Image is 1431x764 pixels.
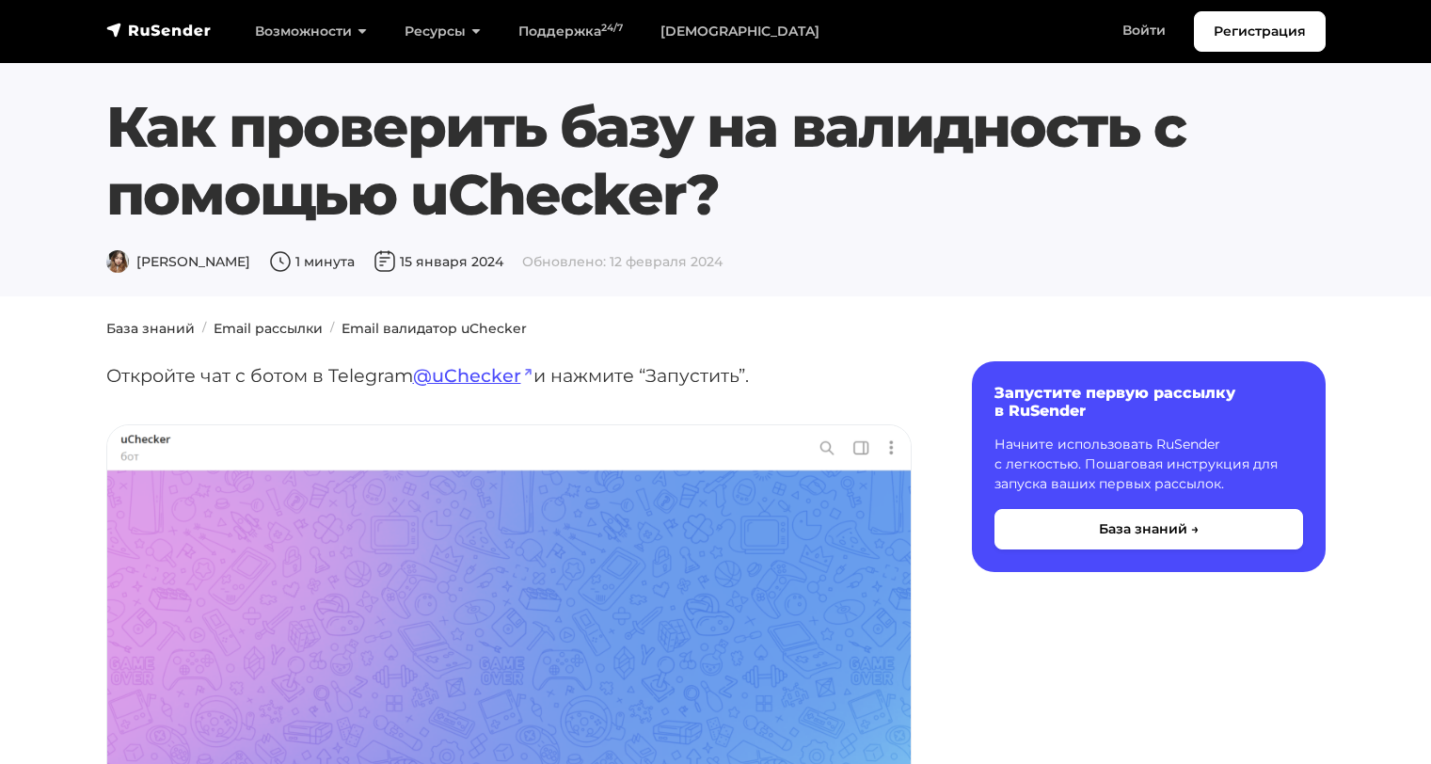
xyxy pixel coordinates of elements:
[374,253,503,270] span: 15 января 2024
[1194,11,1326,52] a: Регистрация
[236,12,386,51] a: Возможности
[994,435,1303,494] p: Начните использовать RuSender с легкостью. Пошаговая инструкция для запуска ваших первых рассылок.
[95,319,1337,339] nav: breadcrumb
[994,509,1303,549] button: База знаний →
[106,21,212,40] img: RuSender
[214,320,323,337] a: Email рассылки
[269,250,292,273] img: Время чтения
[106,320,195,337] a: База знаний
[522,253,723,270] span: Обновлено: 12 февраля 2024
[601,22,623,34] sup: 24/7
[994,384,1303,420] h6: Запустите первую рассылку в RuSender
[386,12,500,51] a: Ресурсы
[374,250,396,273] img: Дата публикации
[1104,11,1185,50] a: Войти
[500,12,642,51] a: Поддержка24/7
[413,364,533,387] a: @uChecker
[106,93,1326,229] h1: Как проверить базу на валидность с помощью uChecker?
[106,361,912,390] p: Откройте чат с ботом в Telegram и нажмите “Запустить”.
[642,12,838,51] a: [DEMOGRAPHIC_DATA]
[269,253,355,270] span: 1 минута
[972,361,1326,572] a: Запустите первую рассылку в RuSender Начните использовать RuSender с легкостью. Пошаговая инструк...
[342,320,527,337] a: Email валидатор uChecker
[106,253,250,270] span: [PERSON_NAME]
